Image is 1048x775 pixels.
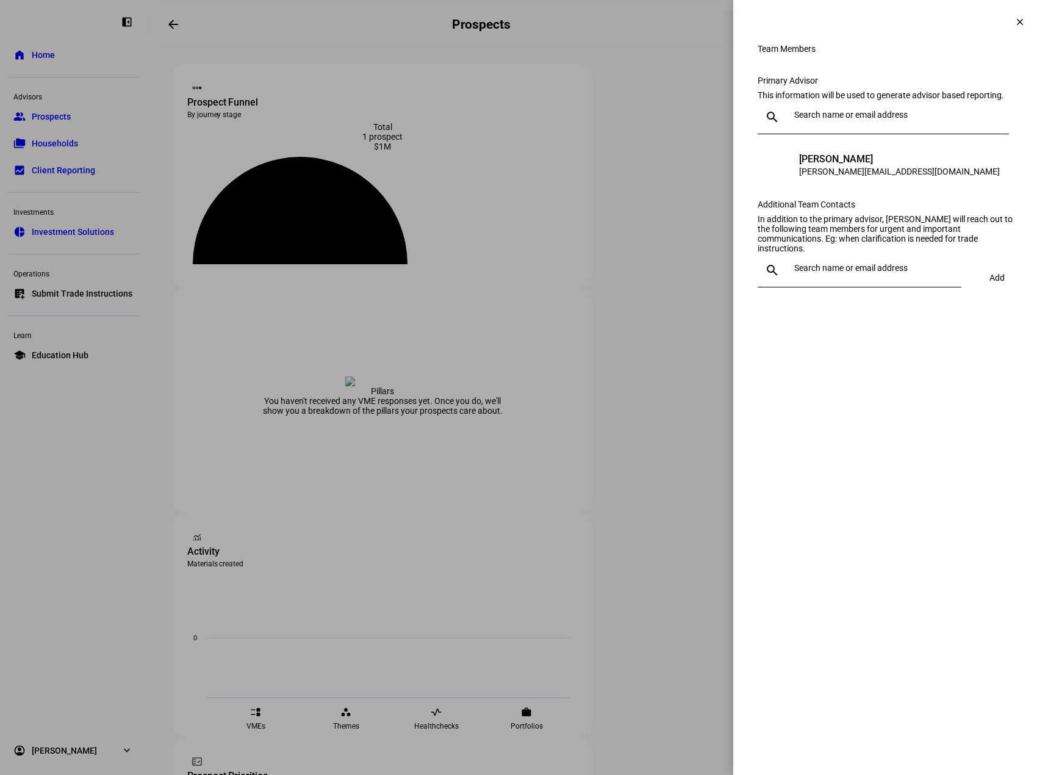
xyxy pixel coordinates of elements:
div: Additional Team Contacts [758,200,1024,209]
mat-icon: clear [1014,16,1025,27]
mat-icon: search [758,263,787,278]
div: BK [765,153,789,178]
div: [PERSON_NAME][EMAIL_ADDRESS][DOMAIN_NAME] [799,165,1000,178]
div: [PERSON_NAME] [799,153,1000,165]
mat-icon: search [758,110,787,124]
div: Primary Advisor [758,76,1024,85]
div: Team Members [758,44,1024,54]
input: Search name or email address [794,263,956,273]
div: This information will be used to generate advisor based reporting. [758,90,1024,100]
div: In addition to the primary advisor, [PERSON_NAME] will reach out to the following team members fo... [758,214,1024,253]
input: Search name or email address [794,110,1004,120]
